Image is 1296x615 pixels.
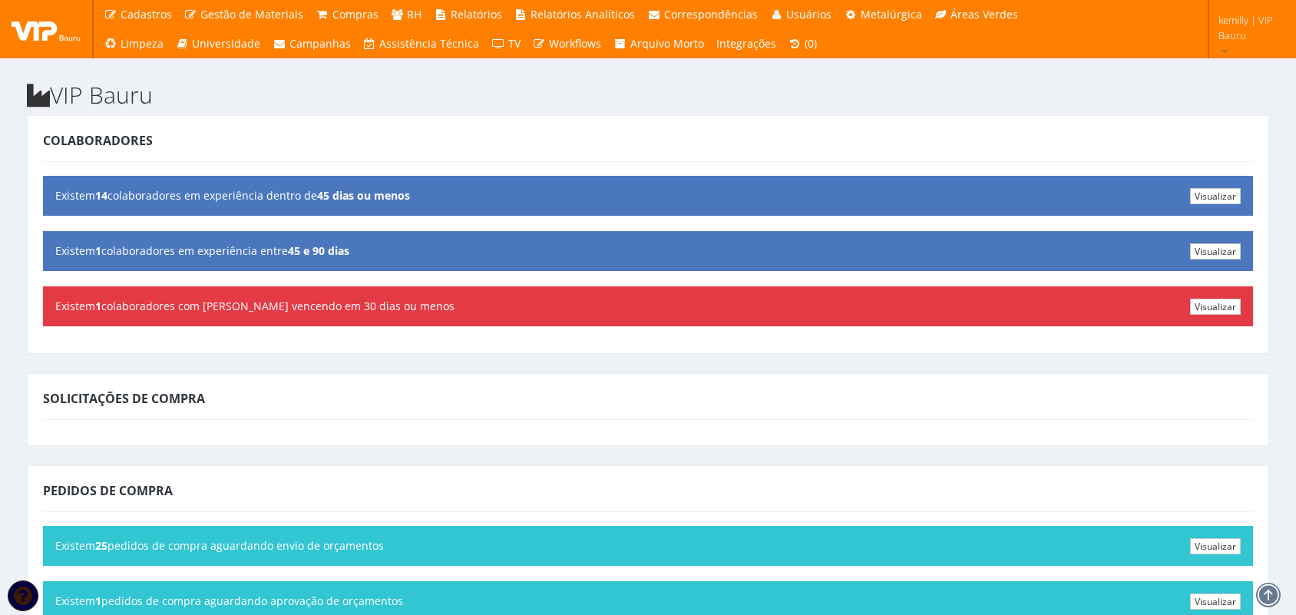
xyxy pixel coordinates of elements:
span: Relatórios [451,7,502,21]
a: Limpeza [98,29,170,58]
a: Campanhas [266,29,357,58]
h2: VIP Bauru [27,82,1269,107]
img: logo [12,18,81,41]
span: Solicitações de Compra [43,390,205,407]
span: Gestão de Materiais [200,7,303,21]
a: (0) [782,29,824,58]
span: TV [508,36,521,51]
b: 45 e 90 dias [288,243,349,258]
span: Universidade [192,36,260,51]
a: Visualizar [1190,538,1241,554]
a: Visualizar [1190,243,1241,260]
span: Metalúrgica [861,7,922,21]
span: Limpeza [121,36,164,51]
span: Compras [332,7,379,21]
span: Cadastros [121,7,172,21]
span: RH [407,7,422,21]
span: Pedidos de Compra [43,482,173,499]
b: 1 [95,299,101,313]
a: TV [485,29,527,58]
b: 45 dias ou menos [317,188,410,203]
span: Integrações [716,36,776,51]
span: Áreas Verdes [951,7,1018,21]
b: 1 [95,243,101,258]
b: 1 [95,594,101,608]
a: Workflows [527,29,608,58]
span: Colaboradores [43,132,153,149]
a: Visualizar [1190,299,1241,315]
span: Arquivo Morto [630,36,704,51]
b: 14 [95,188,107,203]
a: Universidade [170,29,267,58]
div: Existem colaboradores em experiência entre [43,231,1253,271]
a: Assistência Técnica [357,29,486,58]
span: Correspondências [664,7,758,21]
div: Existem colaboradores em experiência dentro de [43,176,1253,216]
span: (0) [805,36,817,51]
span: Usuários [786,7,831,21]
span: Campanhas [289,36,351,51]
div: Existem pedidos de compra aguardando envio de orçamentos [43,526,1253,566]
b: 25 [95,538,107,553]
a: Arquivo Morto [607,29,710,58]
span: Workflows [549,36,601,51]
a: Visualizar [1190,594,1241,610]
a: Integrações [710,29,782,58]
span: Assistência Técnica [379,36,479,51]
span: kemilly | VIP Bauru [1218,12,1276,43]
a: Visualizar [1190,188,1241,204]
span: Relatórios Analíticos [531,7,635,21]
div: Existem colaboradores com [PERSON_NAME] vencendo em 30 dias ou menos [43,286,1253,326]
